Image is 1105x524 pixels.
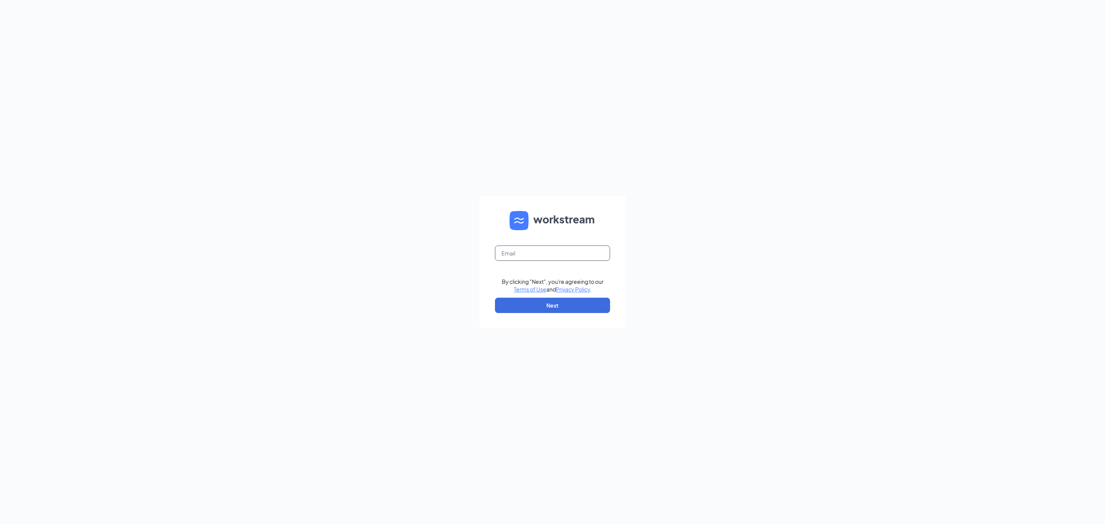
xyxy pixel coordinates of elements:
[514,286,546,293] a: Terms of Use
[556,286,590,293] a: Privacy Policy
[495,246,610,261] input: Email
[510,211,595,230] img: WS logo and Workstream text
[502,278,604,293] div: By clicking "Next", you're agreeing to our and .
[495,298,610,313] button: Next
